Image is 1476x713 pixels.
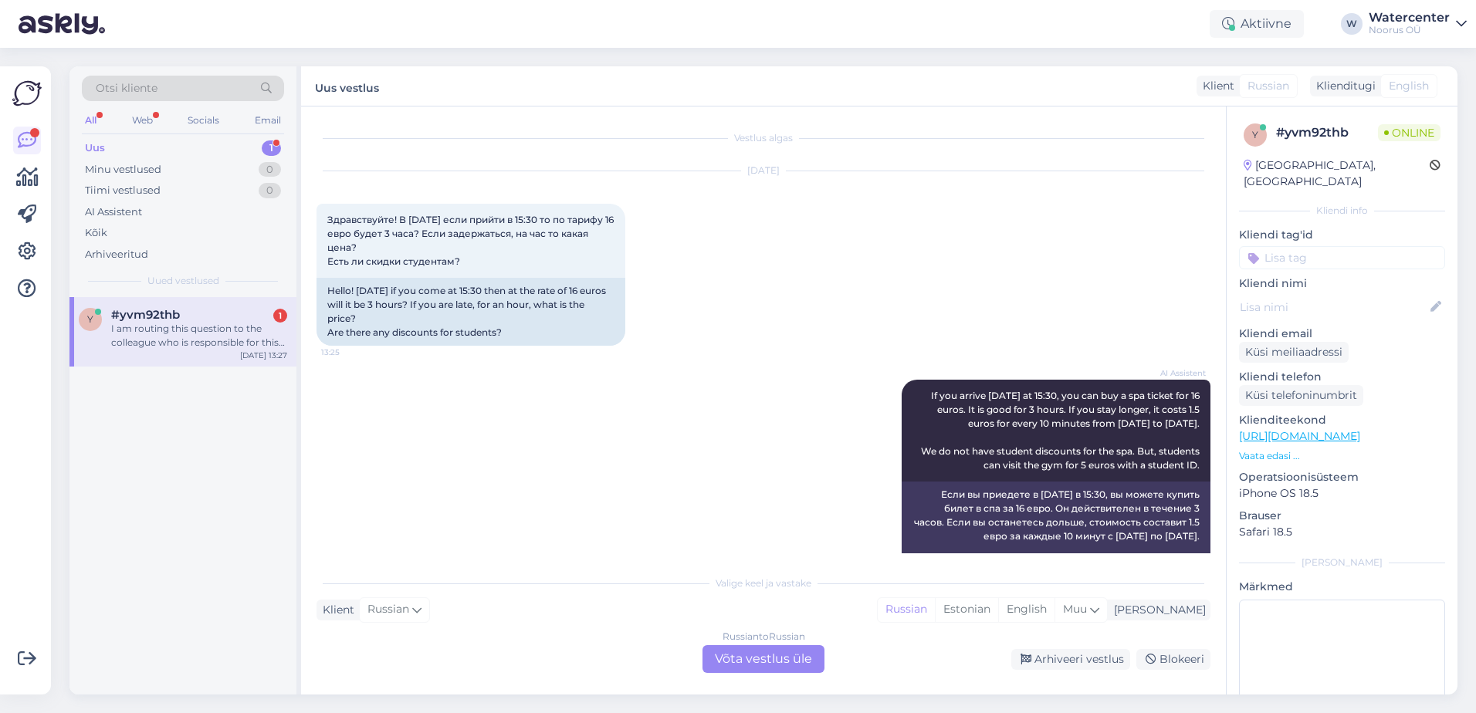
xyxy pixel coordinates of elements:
[96,80,157,96] span: Otsi kliente
[317,131,1210,145] div: Vestlus algas
[1310,78,1376,94] div: Klienditugi
[1239,204,1445,218] div: Kliendi info
[1197,78,1234,94] div: Klient
[1378,124,1440,141] span: Online
[723,630,805,644] div: Russian to Russian
[317,576,1210,590] div: Valige keel ja vastake
[85,162,161,177] div: Minu vestlused
[85,204,142,220] div: AI Assistent
[1239,227,1445,243] p: Kliendi tag'id
[1369,12,1467,36] a: WatercenterNoorus OÜ
[1239,449,1445,463] p: Vaata edasi ...
[1239,412,1445,428] p: Klienditeekond
[1063,602,1087,616] span: Muu
[1239,469,1445,485] p: Operatsioonisüsteem
[327,214,616,267] span: Здравствуйте! В [DATE] если прийти в 15:30 то по тарифу 16 евро будет 3 часа? Если задержаться, н...
[1247,78,1289,94] span: Russian
[129,110,156,130] div: Web
[1210,10,1304,38] div: Aktiivne
[82,110,100,130] div: All
[1239,369,1445,385] p: Kliendi telefon
[1239,275,1445,292] p: Kliendi nimi
[1239,485,1445,502] p: iPhone OS 18.5
[184,110,222,130] div: Socials
[1108,602,1206,618] div: [PERSON_NAME]
[317,602,354,618] div: Klient
[1239,246,1445,269] input: Lisa tag
[1239,385,1363,406] div: Küsi telefoninumbrit
[315,76,379,96] label: Uus vestlus
[147,274,219,288] span: Uued vestlused
[1244,157,1430,190] div: [GEOGRAPHIC_DATA], [GEOGRAPHIC_DATA]
[1239,556,1445,569] div: [PERSON_NAME]
[87,313,93,325] span: y
[240,350,287,361] div: [DATE] 13:27
[902,482,1210,619] div: Если вы приедете в [DATE] в 15:30, вы можете купить билет в спа за 16 евро. Он действителен в теч...
[85,183,161,198] div: Tiimi vestlused
[1369,24,1450,36] div: Noorus OÜ
[321,346,379,358] span: 13:25
[1239,326,1445,342] p: Kliendi email
[259,162,281,177] div: 0
[111,322,287,350] div: I am routing this question to the colleague who is responsible for this topic. The reply might ta...
[111,308,180,322] span: #yvm92thb
[1011,649,1130,670] div: Arhiveeri vestlus
[1389,78,1429,94] span: English
[1369,12,1450,24] div: Watercenter
[1239,508,1445,524] p: Brauser
[1276,123,1378,142] div: # yvm92thb
[367,601,409,618] span: Russian
[85,247,148,262] div: Arhiveeritud
[262,140,281,156] div: 1
[998,598,1055,621] div: English
[1239,342,1349,363] div: Küsi meiliaadressi
[921,390,1202,471] span: If you arrive [DATE] at 15:30, you can buy a spa ticket for 16 euros. It is good for 3 hours. If ...
[1148,367,1206,379] span: AI Assistent
[12,79,42,108] img: Askly Logo
[1240,299,1427,316] input: Lisa nimi
[702,645,824,673] div: Võta vestlus üle
[317,278,625,346] div: Hello! [DATE] if you come at 15:30 then at the rate of 16 euros will it be 3 hours? If you are la...
[1136,649,1210,670] div: Blokeeri
[1252,129,1258,140] span: y
[259,183,281,198] div: 0
[1239,429,1360,443] a: [URL][DOMAIN_NAME]
[878,598,935,621] div: Russian
[85,140,105,156] div: Uus
[317,164,1210,177] div: [DATE]
[1341,13,1363,35] div: W
[1239,524,1445,540] p: Safari 18.5
[85,225,107,241] div: Kõik
[252,110,284,130] div: Email
[935,598,998,621] div: Estonian
[1239,579,1445,595] p: Märkmed
[273,309,287,323] div: 1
